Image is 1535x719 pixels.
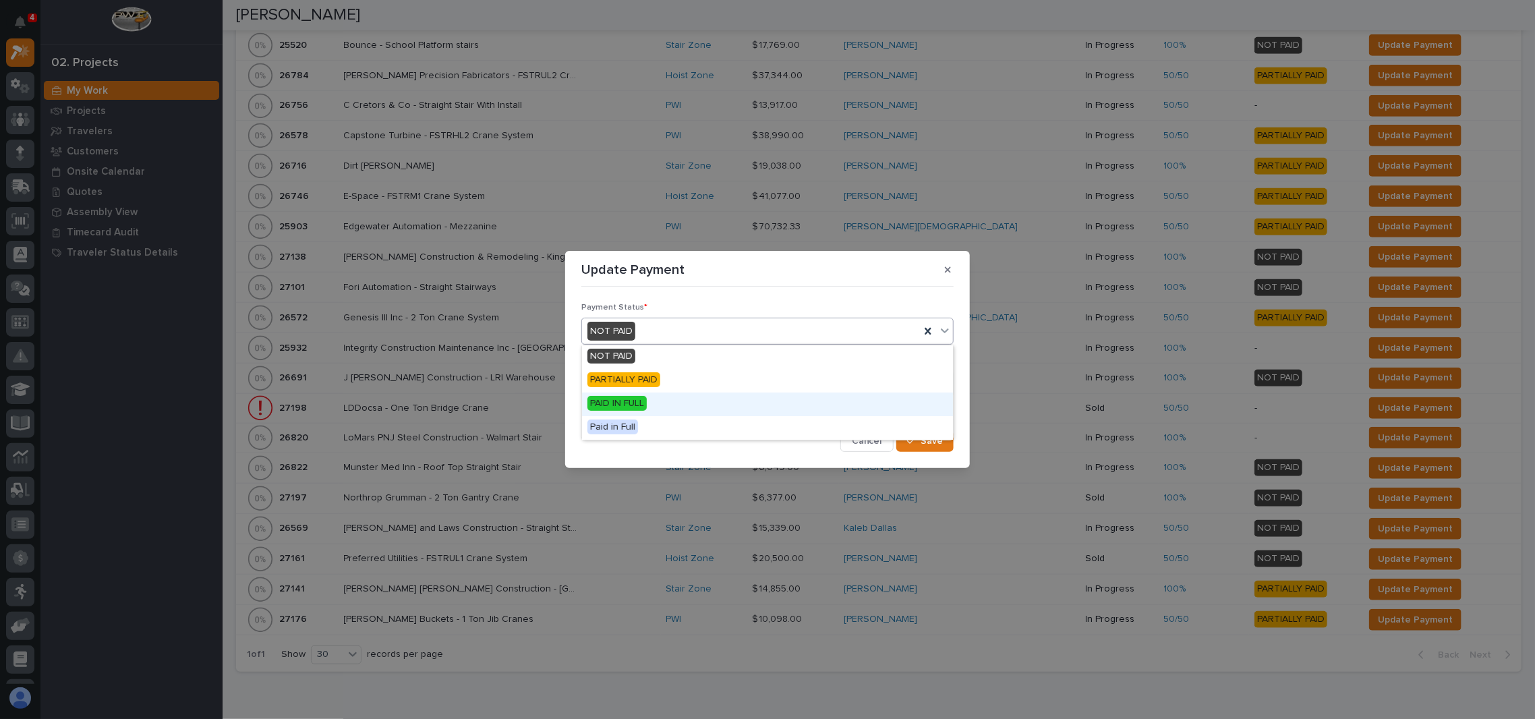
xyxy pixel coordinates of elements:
span: Cancel [852,435,882,447]
span: NOT PAID [587,349,635,364]
div: Paid in Full [582,416,953,440]
span: Paid in Full [587,420,638,434]
span: PARTIALLY PAID [587,372,660,387]
button: Cancel [840,430,894,452]
div: PARTIALLY PAID [582,369,953,393]
span: PAID IN FULL [587,396,647,411]
span: Payment Status [581,304,647,312]
div: PAID IN FULL [582,393,953,416]
div: NOT PAID [582,345,953,369]
p: Update Payment [581,262,685,278]
div: NOT PAID [587,322,635,341]
button: Save [896,430,954,452]
span: Save [921,435,943,447]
